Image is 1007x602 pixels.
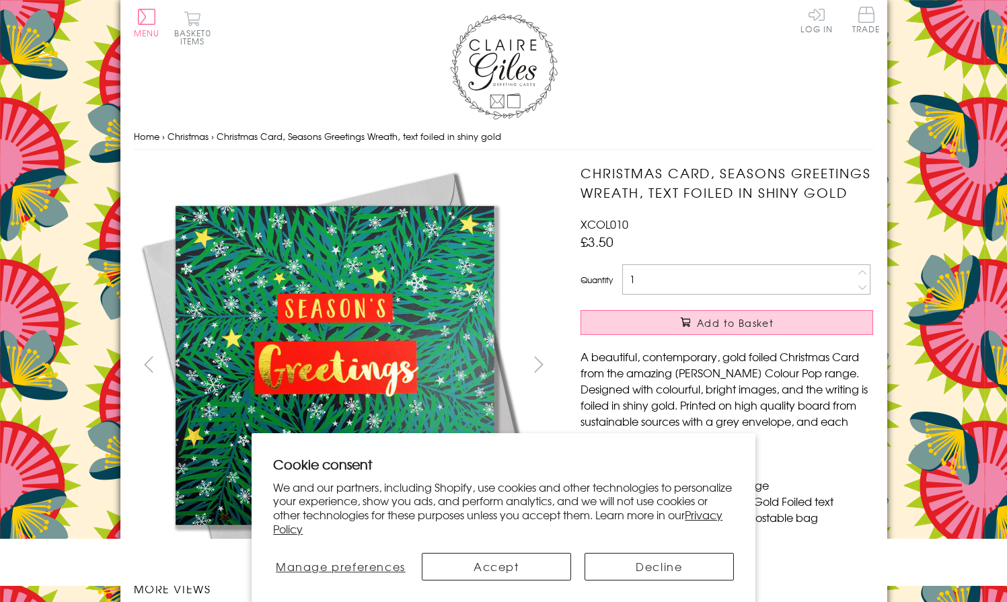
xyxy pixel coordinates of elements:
a: Christmas [167,130,209,143]
img: Christmas Card, Seasons Greetings Wreath, text foiled in shiny gold [133,163,537,567]
span: Add to Basket [697,316,774,330]
span: XCOL010 [581,216,628,232]
label: Quantity [581,274,613,286]
span: Manage preferences [276,558,406,574]
button: Add to Basket [581,310,873,335]
a: Trade [852,7,881,36]
h1: Christmas Card, Seasons Greetings Wreath, text foiled in shiny gold [581,163,873,202]
span: Christmas Card, Seasons Greetings Wreath, text foiled in shiny gold [217,130,501,143]
button: Menu [134,9,160,37]
a: Log In [800,7,833,33]
span: › [211,130,214,143]
span: Trade [852,7,881,33]
nav: breadcrumbs [134,123,874,151]
a: Home [134,130,159,143]
h3: More views [134,580,554,597]
p: We and our partners, including Shopify, use cookies and other technologies to personalize your ex... [273,480,734,536]
a: Privacy Policy [273,506,722,537]
img: Christmas Card, Seasons Greetings Wreath, text foiled in shiny gold [554,163,957,567]
span: £3.50 [581,232,613,251]
span: › [162,130,165,143]
img: Claire Giles Greetings Cards [450,13,558,120]
button: next [523,349,554,379]
p: A beautiful, contemporary, gold foiled Christmas Card from the amazing [PERSON_NAME] Colour Pop r... [581,348,873,445]
span: 0 items [180,27,211,47]
button: Accept [422,553,571,580]
button: Decline [585,553,734,580]
h2: Cookie consent [273,455,734,474]
button: prev [134,349,164,379]
button: Basket0 items [174,11,211,45]
span: Menu [134,27,160,39]
button: Manage preferences [273,553,408,580]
